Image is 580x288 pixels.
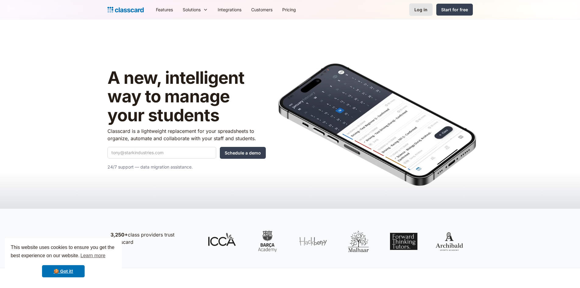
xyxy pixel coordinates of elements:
[42,265,85,277] a: dismiss cookie message
[151,3,178,16] a: Features
[107,5,144,14] a: Logo
[213,3,246,16] a: Integrations
[111,232,128,238] strong: 3,250+
[11,244,116,260] span: This website uses cookies to ensure you get the best experience on our website.
[178,3,213,16] div: Solutions
[111,231,196,246] p: class providers trust Classcard
[107,163,266,171] p: 24/7 support — data migration assistance.
[5,238,122,283] div: cookieconsent
[107,147,266,159] form: Quick Demo Form
[107,147,216,158] input: tony@starkindustries.com
[220,147,266,159] input: Schedule a demo
[436,4,473,16] a: Start for free
[277,3,301,16] a: Pricing
[409,3,433,16] a: Log in
[183,6,201,13] div: Solutions
[107,69,266,125] h1: A new, intelligent way to manage your students
[414,6,427,13] div: Log in
[246,3,277,16] a: Customers
[79,251,106,260] a: learn more about cookies
[107,127,266,142] p: Classcard is a lightweight replacement for your spreadsheets to organize, automate and collaborat...
[441,6,468,13] div: Start for free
